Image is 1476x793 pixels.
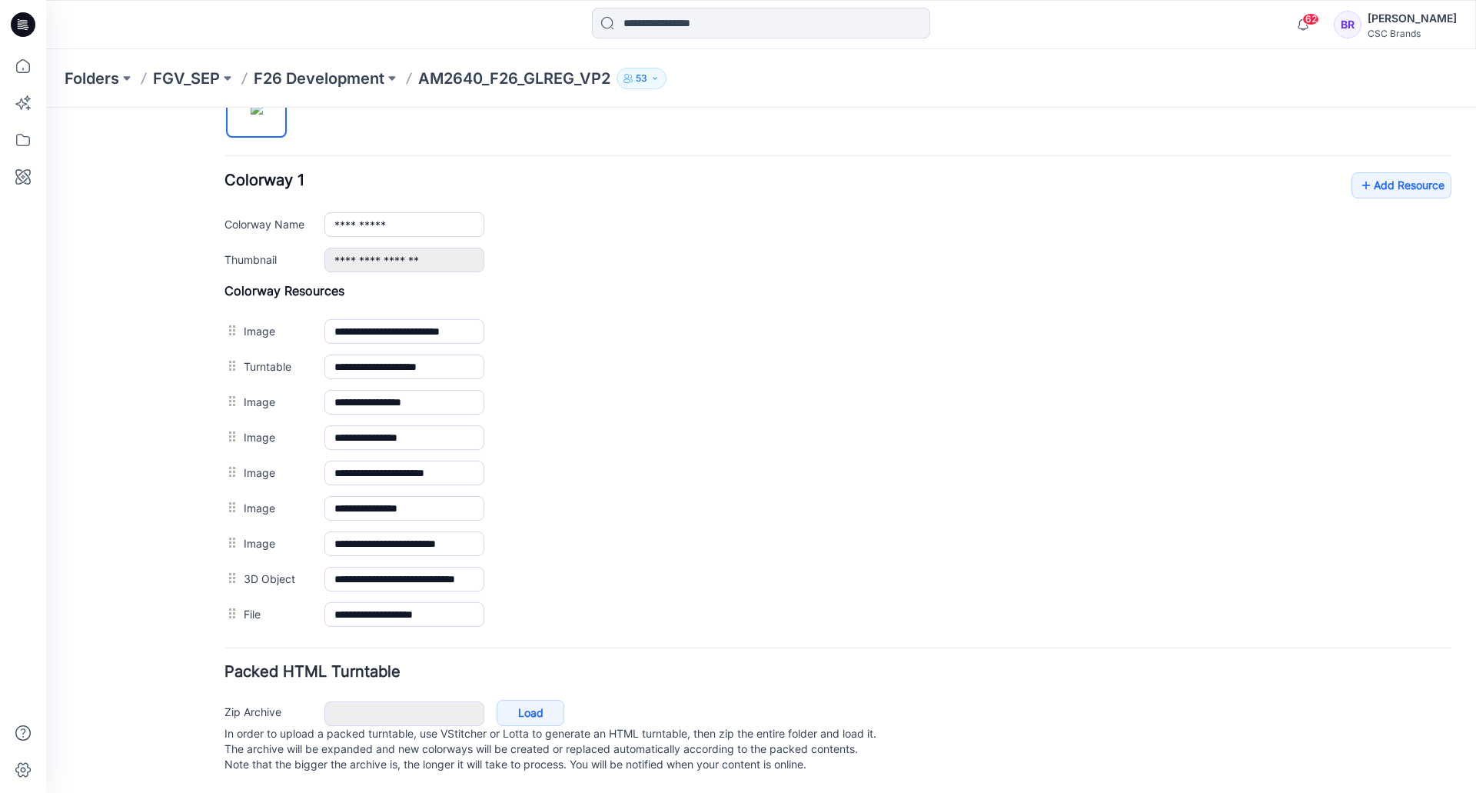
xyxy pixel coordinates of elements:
[178,108,263,125] label: Colorway Name
[1334,11,1361,38] div: BR
[65,68,119,89] a: Folders
[636,70,647,87] p: 53
[178,143,263,160] label: Thumbnail
[198,392,263,408] label: Image
[198,321,263,338] label: Image
[198,215,263,232] label: Image
[178,557,1405,571] h4: Packed HTML Turntable
[450,592,518,618] a: Load
[178,175,1405,191] h4: Colorway Resources
[198,427,263,444] label: Image
[153,68,220,89] a: FGV_SEP
[46,108,1476,793] iframe: To enrich screen reader interactions, please activate Accessibility in Grammarly extension settings
[1302,13,1319,25] span: 62
[198,462,263,479] label: 3D Object
[198,356,263,373] label: Image
[198,498,263,515] label: File
[418,68,610,89] p: AM2640_F26_GLREG_VP2
[198,285,263,302] label: Image
[1368,28,1457,39] div: CSC Brands
[1368,9,1457,28] div: [PERSON_NAME]
[617,68,667,89] button: 53
[198,250,263,267] label: Turntable
[1305,65,1405,91] a: Add Resource
[178,618,1405,665] p: In order to upload a packed turntable, use VStitcher or Lotta to generate an HTML turntable, then...
[254,68,384,89] a: F26 Development
[178,63,258,82] span: Colorway 1
[178,595,263,612] label: Zip Archive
